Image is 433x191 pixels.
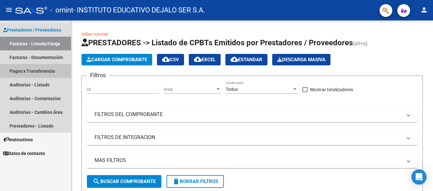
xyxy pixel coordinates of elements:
div: Open Intercom Messenger [411,169,427,185]
button: Cargar Comprobante [82,54,152,65]
mat-expansion-panel-header: FILTROS DEL COMPROBANTE [87,107,417,122]
span: Descarga Masiva [277,57,325,62]
span: - INSTITUTO EDUCATIVO DEJALO SER S.A. [73,3,205,17]
mat-panel-title: MAS FILTROS [95,157,402,164]
span: CSV [162,57,179,62]
span: Datos de contacto [3,150,45,157]
span: Borrar Filtros [172,179,218,184]
button: EXCEL [189,54,221,65]
span: - omint [50,3,73,17]
mat-panel-title: FILTROS DE INTEGRACION [95,134,402,141]
span: Mostrar totalizadores [310,86,353,93]
button: CSV [157,54,184,65]
mat-expansion-panel-header: FILTROS DE INTEGRACION [87,130,417,145]
button: Estandar [225,54,267,65]
span: (alt+q) [353,40,368,47]
mat-icon: delete [172,178,180,185]
span: Todos [226,87,238,92]
span: Buscar Comprobante [93,179,156,184]
mat-icon: person [420,6,428,14]
span: Cargar Comprobante [87,57,147,62]
h3: Filtros [87,71,109,80]
mat-panel-title: FILTROS DEL COMPROBANTE [95,111,402,118]
mat-icon: cloud_download [162,55,170,63]
mat-icon: cloud_download [231,55,238,63]
span: Instructivos [3,136,33,143]
span: Estandar [231,57,262,62]
mat-icon: menu [5,6,13,14]
button: Descarga Masiva [272,54,330,65]
button: Buscar Comprobante [87,175,161,188]
mat-icon: cloud_download [194,55,202,63]
span: Area [164,87,215,92]
span: EXCEL [194,57,216,62]
span: Prestadores / Proveedores [3,26,61,33]
app-download-masive: Descarga masiva de comprobantes (adjuntos) [272,54,330,65]
span: PRESTADORES -> Listado de CPBTs Emitidos por Prestadores / Proveedores [82,38,353,47]
mat-icon: search [93,178,100,185]
button: Borrar Filtros [167,175,224,188]
a: Video tutorial [82,32,108,37]
mat-expansion-panel-header: MAS FILTROS [87,153,417,168]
